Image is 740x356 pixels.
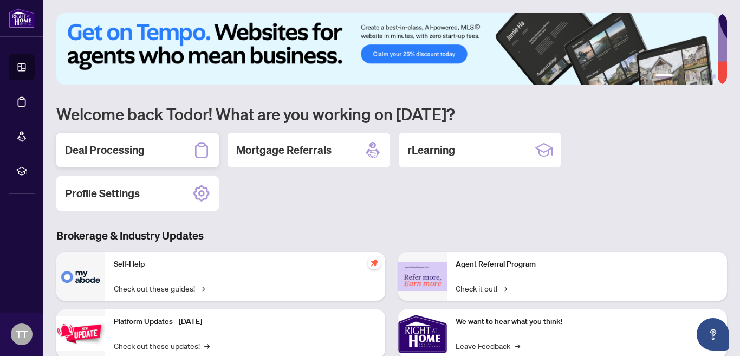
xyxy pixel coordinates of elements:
span: TT [16,327,28,342]
img: Self-Help [56,252,105,301]
h1: Welcome back Todor! What are you working on [DATE]? [56,103,727,124]
span: → [502,282,507,294]
button: 4 [694,74,699,79]
button: 6 [712,74,716,79]
img: Agent Referral Program [398,262,447,292]
a: Leave Feedback→ [456,340,520,352]
img: logo [9,8,35,28]
button: 1 [655,74,673,79]
h2: Profile Settings [65,186,140,201]
p: Self-Help [114,258,377,270]
button: 2 [677,74,681,79]
h2: Mortgage Referrals [236,143,332,158]
p: We want to hear what you think! [456,316,718,328]
img: Platform Updates - July 21, 2025 [56,316,105,351]
a: Check out these guides!→ [114,282,205,294]
span: → [199,282,205,294]
span: → [204,340,210,352]
h3: Brokerage & Industry Updates [56,228,727,243]
button: Open asap [697,318,729,351]
a: Check out these updates!→ [114,340,210,352]
img: Slide 0 [56,13,718,85]
button: 5 [703,74,707,79]
p: Platform Updates - [DATE] [114,316,377,328]
span: pushpin [368,256,381,269]
h2: Deal Processing [65,143,145,158]
span: → [515,340,520,352]
a: Check it out!→ [456,282,507,294]
p: Agent Referral Program [456,258,718,270]
button: 3 [686,74,690,79]
h2: rLearning [407,143,455,158]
